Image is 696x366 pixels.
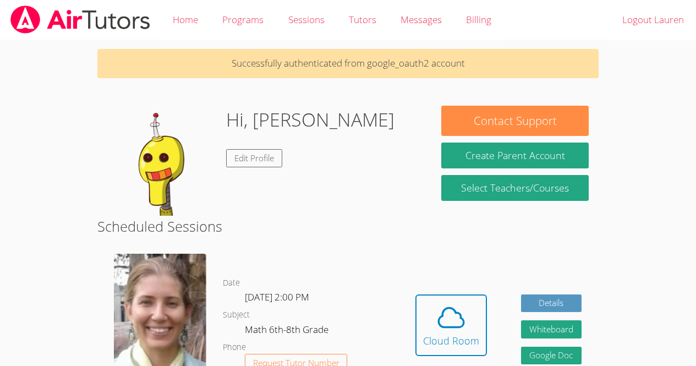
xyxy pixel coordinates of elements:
a: Details [521,294,582,313]
button: Cloud Room [415,294,487,356]
h1: Hi, [PERSON_NAME] [226,106,394,134]
h2: Scheduled Sessions [97,216,599,237]
button: Contact Support [441,106,588,136]
a: Google Doc [521,347,582,365]
img: airtutors_banner-c4298cdbf04f3fff15de1276eac7730deb9818008684d7c2e4769d2f7ddbe033.png [9,6,151,34]
span: Messages [401,13,442,26]
p: Successfully authenticated from google_oauth2 account [97,49,599,78]
img: default.png [107,106,217,216]
a: Edit Profile [226,149,282,167]
a: Select Teachers/Courses [441,175,588,201]
dt: Date [223,276,240,290]
dt: Subject [223,308,250,322]
span: [DATE] 2:00 PM [245,291,309,303]
div: Cloud Room [423,333,479,348]
button: Whiteboard [521,320,582,338]
dd: Math 6th-8th Grade [245,322,331,341]
dt: Phone [223,341,246,354]
button: Create Parent Account [441,143,588,168]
